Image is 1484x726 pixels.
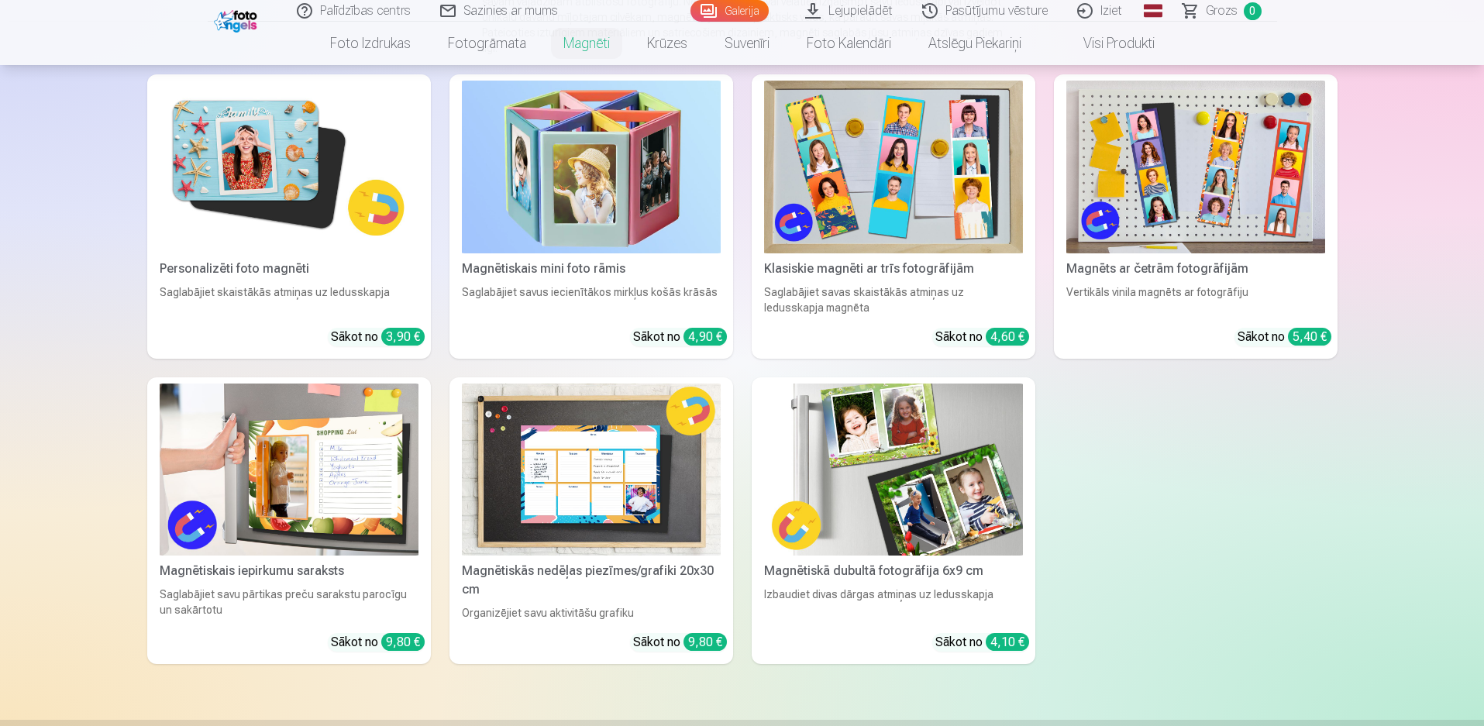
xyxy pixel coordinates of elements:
[633,328,727,346] div: Sākot no
[449,74,733,359] a: Magnētiskais mini foto rāmisMagnētiskais mini foto rāmisSaglabājiet savus iecienītākos mirkļus ko...
[1244,2,1262,20] span: 0
[1054,74,1338,359] a: Magnēts ar četrām fotogrāfijāmMagnēts ar četrām fotogrāfijāmVertikāls vinila magnēts ar fotogrāfi...
[1238,328,1331,346] div: Sākot no
[910,22,1040,65] a: Atslēgu piekariņi
[683,328,727,346] div: 4,90 €
[331,633,425,652] div: Sākot no
[628,22,706,65] a: Krūzes
[456,284,727,315] div: Saglabājiet savus iecienītākos mirkļus košās krāsās
[1060,260,1331,278] div: Magnēts ar četrām fotogrāfijām
[986,328,1029,346] div: 4,60 €
[456,605,727,621] div: Organizējiet savu aktivitāšu grafiku
[706,22,788,65] a: Suvenīri
[153,284,425,315] div: Saglabājiet skaistākās atmiņas uz ledusskapja
[935,633,1029,652] div: Sākot no
[1040,22,1173,65] a: Visi produkti
[935,328,1029,346] div: Sākot no
[160,81,418,253] img: Personalizēti foto magnēti
[752,74,1035,359] a: Klasiskie magnēti ar trīs fotogrāfijāmKlasiskie magnēti ar trīs fotogrāfijāmSaglabājiet savas ska...
[1288,328,1331,346] div: 5,40 €
[153,562,425,580] div: Magnētiskais iepirkumu saraksts
[1060,284,1331,315] div: Vertikāls vinila magnēts ar fotogrāfiju
[758,587,1029,621] div: Izbaudiet divas dārgas atmiņas uz ledusskapja
[758,284,1029,315] div: Saglabājiet savas skaistākās atmiņas uz ledusskapja magnēta
[1206,2,1238,20] span: Grozs
[462,81,721,253] img: Magnētiskais mini foto rāmis
[214,6,261,33] img: /fa1
[456,562,727,599] div: Magnētiskās nedēļas piezīmes/grafiki 20x30 cm
[758,562,1029,580] div: Magnētiskā dubultā fotogrāfija 6x9 cm
[331,328,425,346] div: Sākot no
[312,22,429,65] a: Foto izdrukas
[160,384,418,556] img: Magnētiskais iepirkumu saraksts
[147,74,431,359] a: Personalizēti foto magnētiPersonalizēti foto magnētiSaglabājiet skaistākās atmiņas uz ledusskapja...
[764,81,1023,253] img: Klasiskie magnēti ar trīs fotogrāfijām
[381,328,425,346] div: 3,90 €
[545,22,628,65] a: Magnēti
[381,633,425,651] div: 9,80 €
[1066,81,1325,253] img: Magnēts ar četrām fotogrāfijām
[788,22,910,65] a: Foto kalendāri
[752,377,1035,665] a: Magnētiskā dubultā fotogrāfija 6x9 cmMagnētiskā dubultā fotogrāfija 6x9 cmIzbaudiet divas dārgas ...
[633,633,727,652] div: Sākot no
[449,377,733,665] a: Magnētiskās nedēļas piezīmes/grafiki 20x30 cmMagnētiskās nedēļas piezīmes/grafiki 20x30 cmOrganiz...
[986,633,1029,651] div: 4,10 €
[462,384,721,556] img: Magnētiskās nedēļas piezīmes/grafiki 20x30 cm
[683,633,727,651] div: 9,80 €
[758,260,1029,278] div: Klasiskie magnēti ar trīs fotogrāfijām
[764,384,1023,556] img: Magnētiskā dubultā fotogrāfija 6x9 cm
[153,260,425,278] div: Personalizēti foto magnēti
[429,22,545,65] a: Fotogrāmata
[456,260,727,278] div: Magnētiskais mini foto rāmis
[147,377,431,665] a: Magnētiskais iepirkumu sarakstsMagnētiskais iepirkumu sarakstsSaglabājiet savu pārtikas preču sar...
[153,587,425,621] div: Saglabājiet savu pārtikas preču sarakstu parocīgu un sakārtotu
